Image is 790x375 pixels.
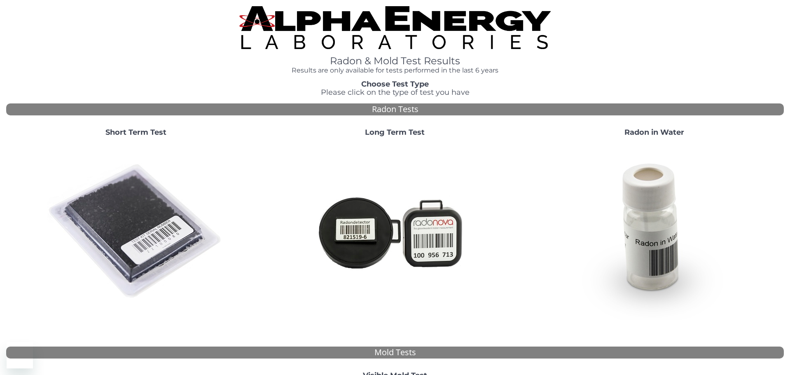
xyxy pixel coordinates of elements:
img: TightCrop.jpg [239,6,550,49]
h1: Radon & Mold Test Results [239,56,550,66]
h4: Results are only available for tests performed in the last 6 years [239,67,550,74]
strong: Radon in Water [624,128,684,137]
strong: Long Term Test [365,128,425,137]
strong: Short Term Test [105,128,166,137]
img: ShortTerm.jpg [47,143,224,320]
div: Radon Tests [6,103,784,115]
img: RadoninWater.jpg [566,143,743,320]
iframe: Button to launch messaging window [7,342,33,368]
strong: Choose Test Type [361,80,429,89]
img: Radtrak2vsRadtrak3.jpg [306,143,484,320]
span: Please click on the type of test you have [321,88,470,97]
div: Mold Tests [6,347,784,359]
